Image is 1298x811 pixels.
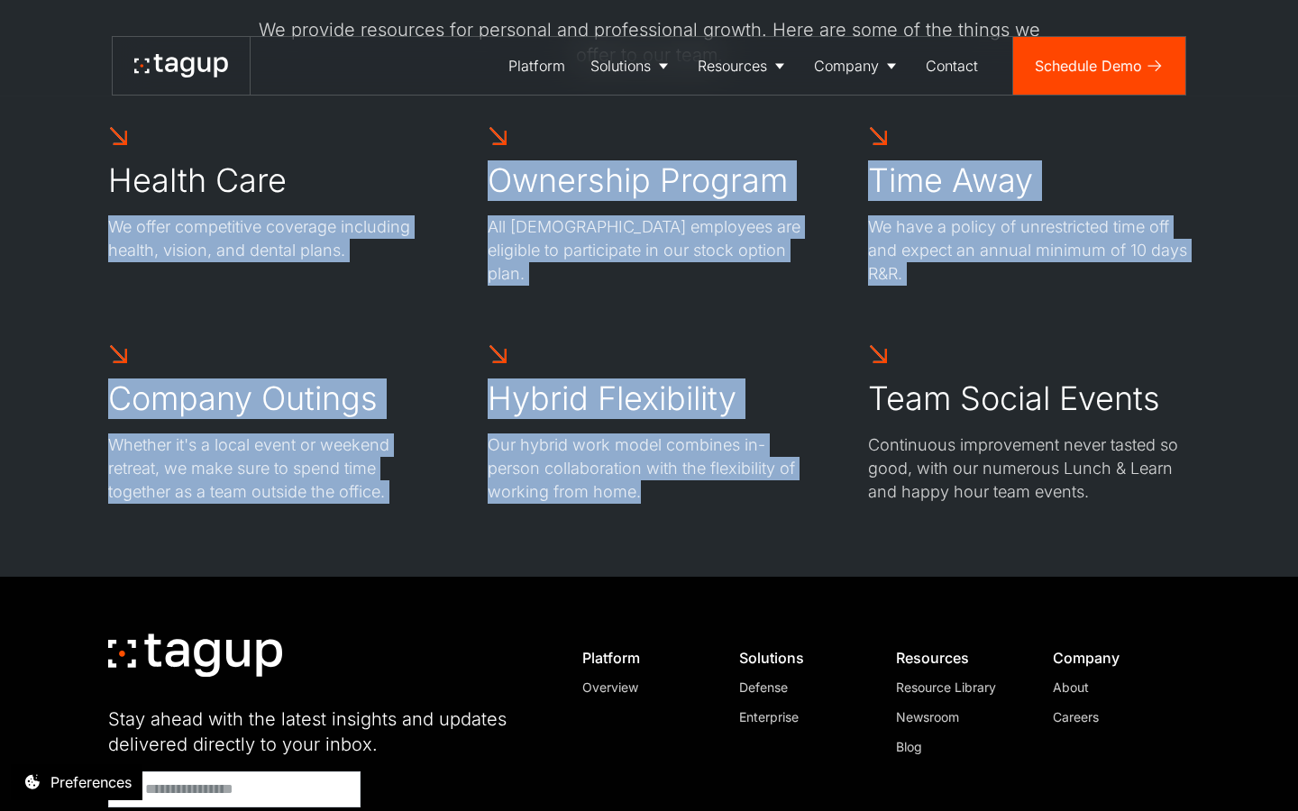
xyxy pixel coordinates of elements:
[108,706,541,757] div: Stay ahead with the latest insights and updates delivered directly to your inbox.
[868,433,1190,504] p: Continuous improvement never tasted so good, with our numerous Lunch & Learn and happy hour team ...
[508,55,565,77] div: Platform
[488,433,809,504] p: Our hybrid work model combines in-person collaboration with the flexibility of working from home.
[896,678,1019,697] a: Resource Library
[108,379,378,419] h2: Company Outings
[739,678,862,697] a: Defense
[582,678,705,697] a: Overview
[496,37,578,95] a: Platform
[1053,707,1175,726] a: Careers
[739,707,862,726] a: Enterprise
[108,161,287,201] h2: Health Care
[896,737,1019,756] a: Blog
[488,215,809,286] p: All [DEMOGRAPHIC_DATA] employees are eligible to participate in our stock option plan.
[108,433,430,504] p: Whether it's a local event or weekend retreat, we make sure to spend time together as a team outs...
[698,55,767,77] div: Resources
[926,55,978,77] div: Contact
[590,55,651,77] div: Solutions
[1035,55,1142,77] div: Schedule Demo
[801,37,913,95] a: Company
[913,37,991,95] a: Contact
[578,37,685,95] a: Solutions
[814,55,879,77] div: Company
[50,771,132,793] div: Preferences
[739,649,862,667] div: Solutions
[582,649,705,667] div: Platform
[896,649,1019,667] div: Resources
[896,707,1019,726] a: Newsroom
[488,379,736,419] h2: Hybrid Flexibility
[1053,649,1175,667] div: Company
[868,379,1160,419] h2: Team Social Events
[868,215,1190,286] p: We have a policy of unrestricted time off and expect an annual minimum of 10 days R&R.
[868,161,1033,201] h2: Time Away
[1053,678,1175,697] a: About
[108,215,430,262] p: We offer competitive coverage including health, vision, and dental plans.
[1013,37,1185,95] a: Schedule Demo
[685,37,801,95] a: Resources
[488,161,788,201] h2: Ownership Program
